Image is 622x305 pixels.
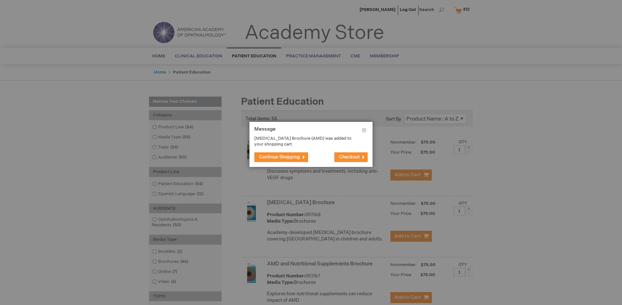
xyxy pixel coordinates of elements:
[254,135,358,147] p: [MEDICAL_DATA] Brochure (AMD) was added to your shopping cart.
[254,127,368,135] h1: Message
[259,154,300,160] span: Continue Shopping
[254,152,308,162] button: Continue Shopping
[339,154,360,160] span: Checkout
[334,152,368,162] button: Checkout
